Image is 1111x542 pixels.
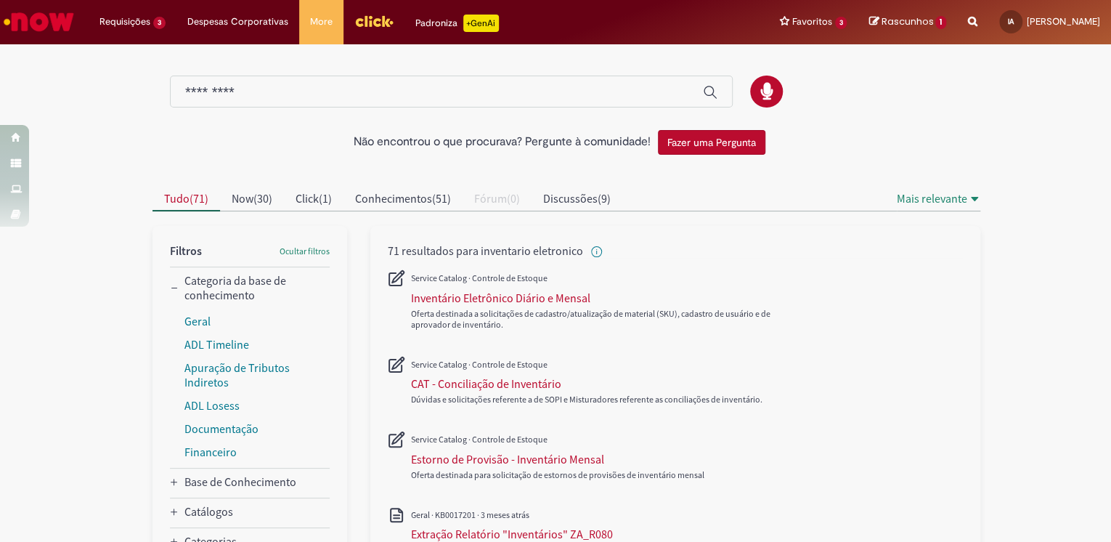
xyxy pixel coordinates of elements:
span: IA [1008,17,1014,26]
a: Rascunhos [868,15,946,29]
p: +GenAi [463,15,499,32]
div: Padroniza [415,15,499,32]
span: [PERSON_NAME] [1027,15,1100,28]
img: click_logo_yellow_360x200.png [354,10,394,32]
span: Despesas Corporativas [187,15,288,29]
span: 3 [835,17,847,29]
button: Fazer uma Pergunta [658,130,765,155]
span: 1 [935,16,946,29]
img: ServiceNow [1,7,76,36]
span: Favoritos [792,15,832,29]
span: 3 [153,17,166,29]
h2: Não encontrou o que procurava? Pergunte à comunidade! [354,136,651,149]
span: More [310,15,333,29]
span: Rascunhos [881,15,933,28]
span: Requisições [99,15,150,29]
